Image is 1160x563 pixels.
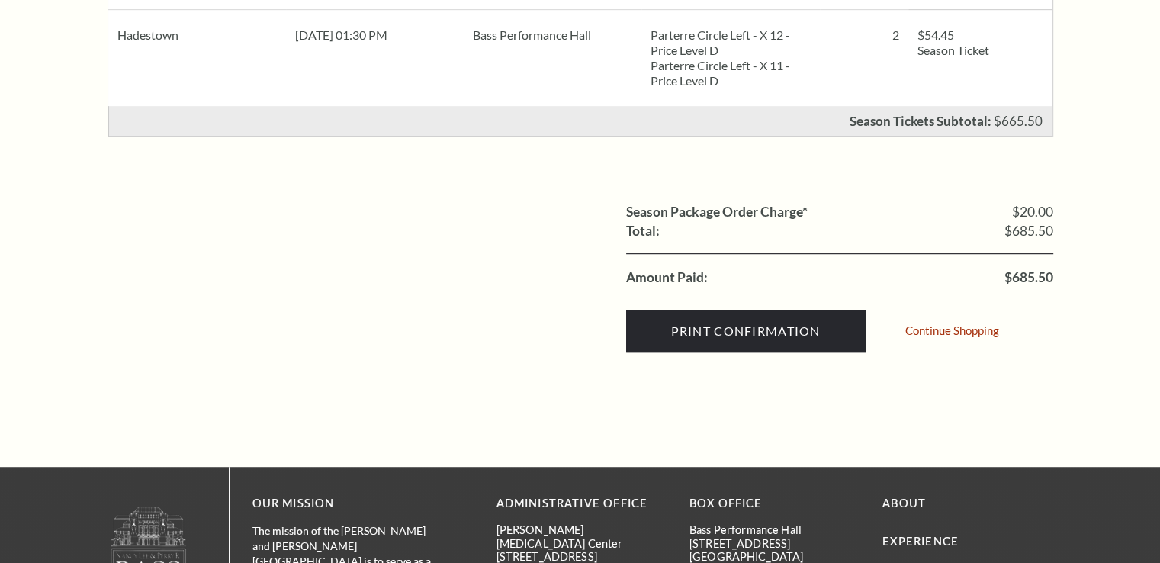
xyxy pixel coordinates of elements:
p: Bass Performance Hall [689,523,860,536]
a: Continue Shopping [905,325,999,336]
span: $665.50 [994,113,1043,129]
span: $685.50 [1004,271,1053,285]
span: $54.45 Season Ticket [908,10,1052,76]
span: Bass Performance Hall [464,10,641,60]
p: Season Tickets Subtotal: [850,114,991,127]
a: About [882,497,926,510]
p: [STREET_ADDRESS] [496,550,667,563]
label: Amount Paid: [626,271,708,285]
a: Experience [882,535,959,548]
span: 2 [820,10,909,60]
span: [DATE] 01:30 PM [286,10,464,60]
label: Total: [626,224,660,238]
input: Print Confirmation [626,310,866,352]
p: Hadestown [108,10,286,60]
p: BOX OFFICE [689,494,860,513]
span: Parterre Circle Left - X 12 - Price Level D Parterre Circle Left - X 11 - Price Level D [641,10,819,106]
label: Season Package Order Charge* [626,205,808,219]
span: $685.50 [1004,224,1053,238]
p: OUR MISSION [252,494,443,513]
p: [PERSON_NAME][MEDICAL_DATA] Center [496,523,667,550]
p: Administrative Office [496,494,667,513]
span: $20.00 [1012,205,1053,219]
p: [STREET_ADDRESS] [689,537,860,550]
